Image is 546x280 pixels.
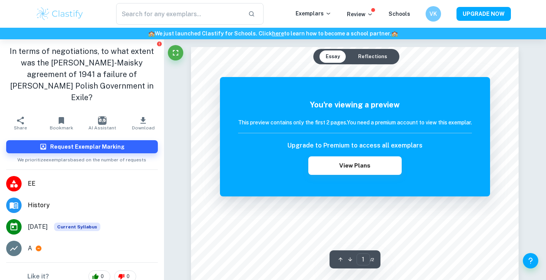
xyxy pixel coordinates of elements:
[426,6,441,22] button: VK
[148,30,155,37] span: 🏫
[28,222,48,231] span: [DATE]
[308,156,402,175] button: View Plans
[82,112,123,134] button: AI Assistant
[389,11,410,17] a: Schools
[238,118,472,127] h6: This preview contains only the first 2 pages. You need a premium account to view this exemplar.
[14,125,27,131] span: Share
[523,253,538,268] button: Help and Feedback
[123,112,164,134] button: Download
[41,112,82,134] button: Bookmark
[352,50,393,63] button: Reflections
[370,256,374,263] span: / 2
[54,223,100,231] span: Current Syllabus
[391,30,398,37] span: 🏫
[319,50,346,63] button: Essay
[98,116,106,125] img: AI Assistant
[132,125,155,131] span: Download
[28,244,32,253] p: A
[28,201,158,210] span: History
[88,125,116,131] span: AI Assistant
[54,223,100,231] div: This exemplar is based on the current syllabus. Feel free to refer to it for inspiration/ideas wh...
[287,141,423,150] h6: Upgrade to Premium to access all exemplars
[50,125,73,131] span: Bookmark
[157,41,162,47] button: Report issue
[238,99,472,111] h5: You're viewing a preview
[116,3,242,25] input: Search for any exemplars...
[168,45,183,60] button: Fullscreen
[28,179,158,188] span: EE
[456,7,511,21] button: UPGRADE NOW
[17,153,146,163] span: We prioritize exemplars based on the number of requests
[2,29,544,38] h6: We just launched Clastify for Schools. Click to learn how to become a school partner.
[272,30,284,37] a: here
[429,10,438,18] h6: VK
[6,140,158,153] button: Request Exemplar Marking
[35,6,85,22] img: Clastify logo
[347,10,373,18] p: Review
[296,9,331,18] p: Exemplars
[50,143,125,151] h6: Request Exemplar Marking
[6,45,158,103] h1: In terms of negotiations, to what extent was the [PERSON_NAME]-Maisky agreement of 1941 a failure...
